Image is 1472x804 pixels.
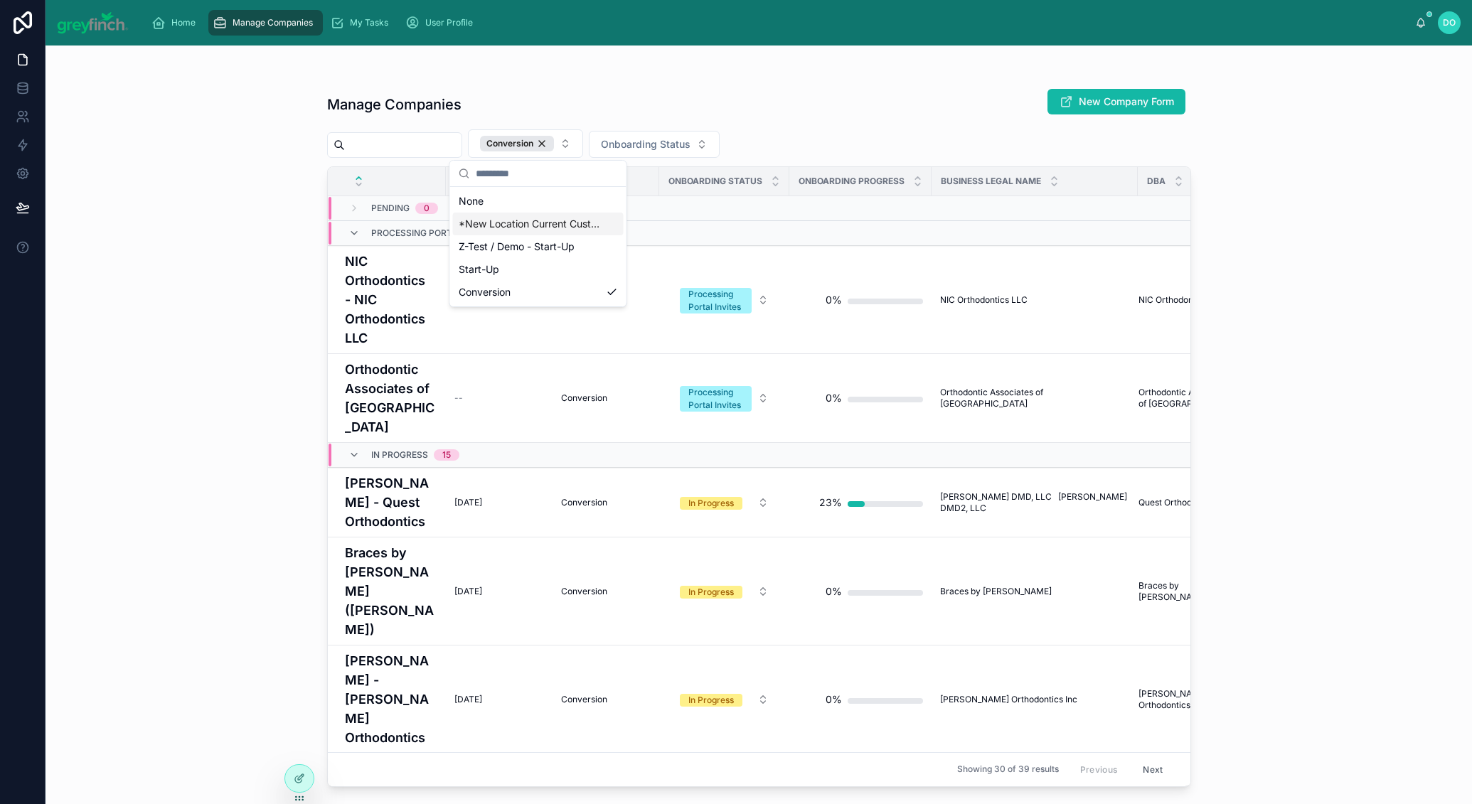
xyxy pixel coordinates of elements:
[425,17,473,28] span: User Profile
[589,131,720,158] button: Select Button
[140,7,1416,38] div: scrollable content
[401,10,483,36] a: User Profile
[798,488,923,517] a: 23%
[826,685,842,714] div: 0%
[668,687,780,712] button: Select Button
[345,543,437,639] a: Braces by [PERSON_NAME] ([PERSON_NAME])
[350,17,388,28] span: My Tasks
[1079,95,1174,109] span: New Company Form
[450,187,626,306] div: Suggestions
[147,10,206,36] a: Home
[819,488,842,517] div: 23%
[1138,294,1239,306] a: NIC Orthodontics
[798,286,923,314] a: 0%
[486,138,533,149] span: Conversion
[957,764,1059,776] span: Showing 30 of 39 results
[208,10,323,36] a: Manage Companies
[941,176,1041,187] span: Business Legal Name
[668,280,781,320] a: Select Button
[826,577,842,606] div: 0%
[798,577,923,606] a: 0%
[798,685,923,714] a: 0%
[57,11,129,34] img: App logo
[668,490,780,515] button: Select Button
[454,392,463,404] span: --
[940,387,1129,409] a: Orthodontic Associates of [GEOGRAPHIC_DATA]
[1147,176,1166,187] span: DBA
[668,379,780,417] button: Select Button
[561,392,607,404] span: Conversion
[940,491,1129,514] a: [PERSON_NAME] DMD, LLC [PERSON_NAME] DMD2, LLC
[345,252,437,348] a: NIC Orthodontics - NIC Orthodontics LLC
[940,294,1129,306] a: NIC Orthodontics LLC
[940,694,1077,705] span: [PERSON_NAME] Orthodontics Inc
[327,95,462,114] h1: Manage Companies
[688,288,743,313] div: Processing Portal Invites
[561,694,607,705] span: Conversion
[1138,497,1239,508] a: Quest Orthodontics
[345,473,437,531] a: [PERSON_NAME] - Quest Orthodontics
[1138,580,1239,603] a: Braces by [PERSON_NAME]
[688,497,734,510] div: In Progress
[345,360,437,436] a: Orthodontic Associates of [GEOGRAPHIC_DATA]
[1138,294,1207,306] span: NIC Orthodontics
[371,203,410,214] span: Pending
[454,586,544,597] a: [DATE]
[798,384,923,412] a: 0%
[1133,759,1173,781] button: Next
[171,17,196,28] span: Home
[459,217,601,231] span: *New Location Current Customer - Start-Up
[688,386,743,412] div: Processing Portal Invites
[561,586,651,597] a: Conversion
[345,651,437,747] a: [PERSON_NAME] - [PERSON_NAME] Orthodontics
[688,694,734,707] div: In Progress
[668,579,780,604] button: Select Button
[561,392,651,404] a: Conversion
[1047,89,1185,114] button: New Company Form
[561,694,651,705] a: Conversion
[459,285,511,299] span: Conversion
[799,176,905,187] span: Onboarding Progress
[561,586,607,597] span: Conversion
[940,294,1028,306] span: NIC Orthodontics LLC
[1138,387,1239,409] a: Orthodontic Associates of [GEOGRAPHIC_DATA]
[326,10,398,36] a: My Tasks
[454,694,544,705] a: [DATE]
[668,489,781,516] a: Select Button
[454,694,482,705] span: [DATE]
[442,449,451,461] div: 15
[459,240,575,254] span: Z-Test / Demo - Start-Up
[940,586,1052,597] span: Braces by [PERSON_NAME]
[371,227,498,239] span: Processing Portal Invites
[480,136,554,151] button: Unselect 1
[371,449,428,461] span: In Progress
[668,281,780,319] button: Select Button
[940,694,1129,705] a: [PERSON_NAME] Orthodontics Inc
[468,129,583,158] button: Select Button
[668,378,781,418] a: Select Button
[454,497,482,508] span: [DATE]
[601,137,690,151] span: Onboarding Status
[233,17,313,28] span: Manage Companies
[459,262,499,277] span: Start-Up
[826,384,842,412] div: 0%
[561,497,607,508] span: Conversion
[454,586,482,597] span: [DATE]
[668,578,781,605] a: Select Button
[688,586,734,599] div: In Progress
[453,190,624,213] div: None
[1138,688,1239,711] a: [PERSON_NAME] Orthodontics
[424,203,430,214] div: 0
[940,586,1129,597] a: Braces by [PERSON_NAME]
[1138,497,1216,508] span: Quest Orthodontics
[561,497,651,508] a: Conversion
